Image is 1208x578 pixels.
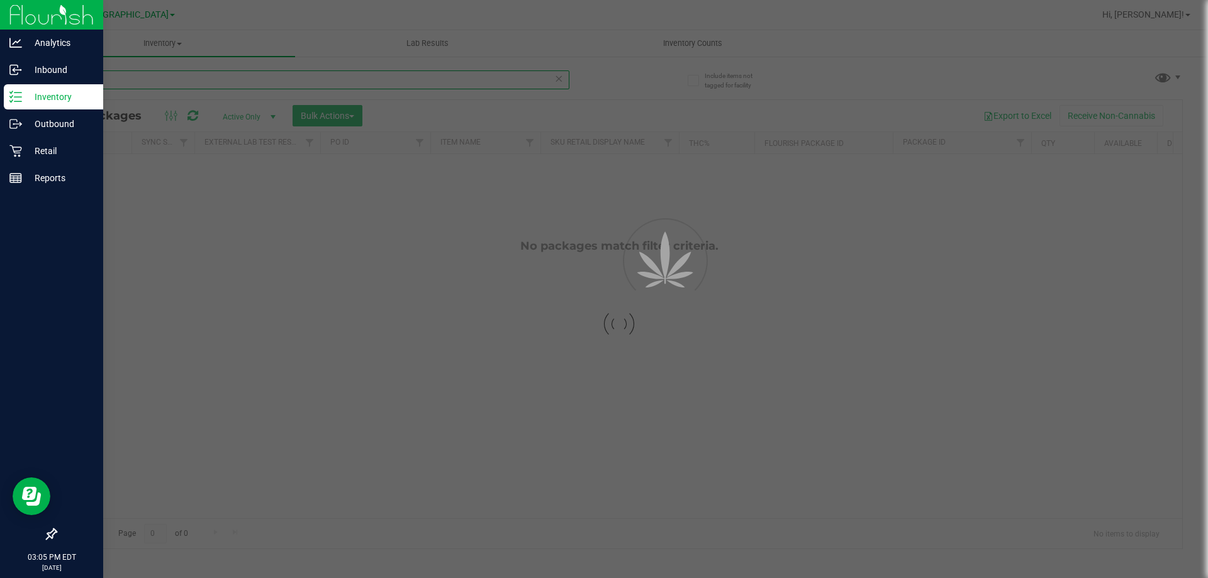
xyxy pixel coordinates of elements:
[22,35,98,50] p: Analytics
[9,36,22,49] inline-svg: Analytics
[6,563,98,572] p: [DATE]
[9,145,22,157] inline-svg: Retail
[22,143,98,158] p: Retail
[9,91,22,103] inline-svg: Inventory
[22,62,98,77] p: Inbound
[6,552,98,563] p: 03:05 PM EDT
[9,118,22,130] inline-svg: Outbound
[13,477,50,515] iframe: Resource center
[22,170,98,186] p: Reports
[9,64,22,76] inline-svg: Inbound
[9,172,22,184] inline-svg: Reports
[22,89,98,104] p: Inventory
[22,116,98,131] p: Outbound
